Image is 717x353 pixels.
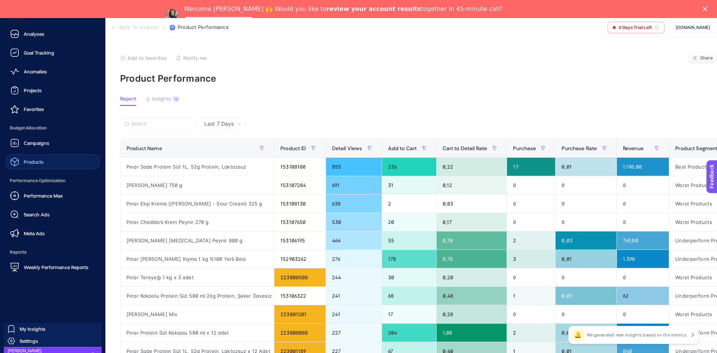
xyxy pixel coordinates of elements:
[397,5,421,12] b: results
[166,9,178,21] img: Profile image for Neslihan
[617,250,669,268] div: 1.398
[326,287,382,305] div: 241
[703,7,710,11] div: Close
[6,245,99,260] span: Reports
[556,195,616,213] div: 0
[617,287,669,305] div: 62
[382,231,436,250] div: 55
[128,55,166,61] span: Add to favorites
[120,231,274,250] div: [PERSON_NAME] [MEDICAL_DATA] Peynir 800 g
[326,305,382,323] div: 241
[382,176,436,194] div: 31
[120,305,274,323] div: [PERSON_NAME] Mix
[388,145,417,151] span: Add to Cart
[623,145,644,151] span: Revenue
[20,326,46,332] span: My Insights
[6,45,99,60] a: Goal Tracking
[556,250,616,268] div: 0,01
[126,145,162,151] span: Product Name
[172,96,180,102] div: 10
[24,230,45,236] span: Meta Ads
[437,305,507,323] div: 0,28
[24,193,63,199] span: Performance Max
[562,145,597,151] span: Purchase Rate
[507,195,555,213] div: 0
[326,324,382,342] div: 227
[382,250,436,268] div: 178
[274,195,325,213] div: 153108130
[120,324,274,342] div: Pınar Protein Süt Kakaolu 500 ml x 12 adet
[274,324,325,342] div: 223000088
[274,231,325,250] div: 153106195
[437,176,507,194] div: 0,12
[6,26,99,41] a: Analyses
[120,176,274,194] div: [PERSON_NAME] 750 g
[6,102,99,117] a: Favorites
[6,154,99,169] a: Products
[326,213,382,231] div: 530
[6,226,99,241] a: Meta Ads
[163,24,165,30] span: /
[120,55,166,61] button: Add to favorites
[5,2,29,8] span: Feedback
[24,50,54,56] span: Goal Tracking
[507,305,555,323] div: 0
[120,287,274,305] div: Pınar Kakaolu Protein Süt 500 ml 26g Protein, Şeker İlavesiz
[556,231,616,250] div: 0,03
[24,140,49,146] span: Campaigns
[6,64,99,79] a: Anomalies
[274,250,325,268] div: 152903262
[176,55,207,61] button: Notify me
[24,68,47,75] span: Anomalies
[6,135,99,151] a: Campaigns
[437,195,507,213] div: 0,03
[120,96,136,102] span: Report
[274,305,325,323] div: 223001201
[274,268,325,286] div: 223000508
[619,24,652,30] span: 0 Days Trial Left
[700,55,713,61] span: Share
[443,145,487,151] span: Cart to Detail Rate
[24,31,44,37] span: Analyses
[326,268,382,286] div: 244
[617,268,669,286] div: 0
[178,24,228,30] span: Product Performance
[326,231,382,250] div: 464
[437,231,507,250] div: 0,70
[507,324,555,342] div: 2
[120,195,274,213] div: Pınar Ekşi Krema ([PERSON_NAME] - Sour Cream) 325 g
[184,17,254,26] a: Speak with an Expert
[617,213,669,231] div: 0
[382,268,436,286] div: 30
[120,250,274,268] div: Pınar [PERSON_NAME] Kıyma 1 kg %100 Yerli Besi
[20,338,38,344] span: Settings
[152,96,171,102] span: Insights
[382,324,436,342] div: 204
[24,211,50,218] span: Search Ads
[274,287,325,305] div: 153106322
[556,305,616,323] div: 0
[507,158,555,176] div: 17
[6,120,99,135] span: Budget Allocation
[6,207,99,222] a: Search Ads
[6,173,99,188] span: Performance Optimization
[6,260,99,275] a: Weekly Performance Reports
[507,287,555,305] div: 1
[437,287,507,305] div: 0,48
[437,213,507,231] div: 0,17
[556,176,616,194] div: 0
[556,158,616,176] div: 0,01
[382,305,436,323] div: 17
[183,55,207,61] span: Notify me
[6,83,99,98] a: Projects
[382,158,436,176] div: 236
[24,264,88,270] span: Weekly Performance Reports
[274,158,325,176] div: 153108180
[556,287,616,305] div: 0,02
[120,158,274,176] div: Pınar Sade Protein Süt 1L, 52g Protein, Laktozsuz
[507,176,555,194] div: 0
[4,323,102,335] a: My Insights
[382,195,436,213] div: 2
[274,213,325,231] div: 153107650
[572,329,584,341] div: 🔔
